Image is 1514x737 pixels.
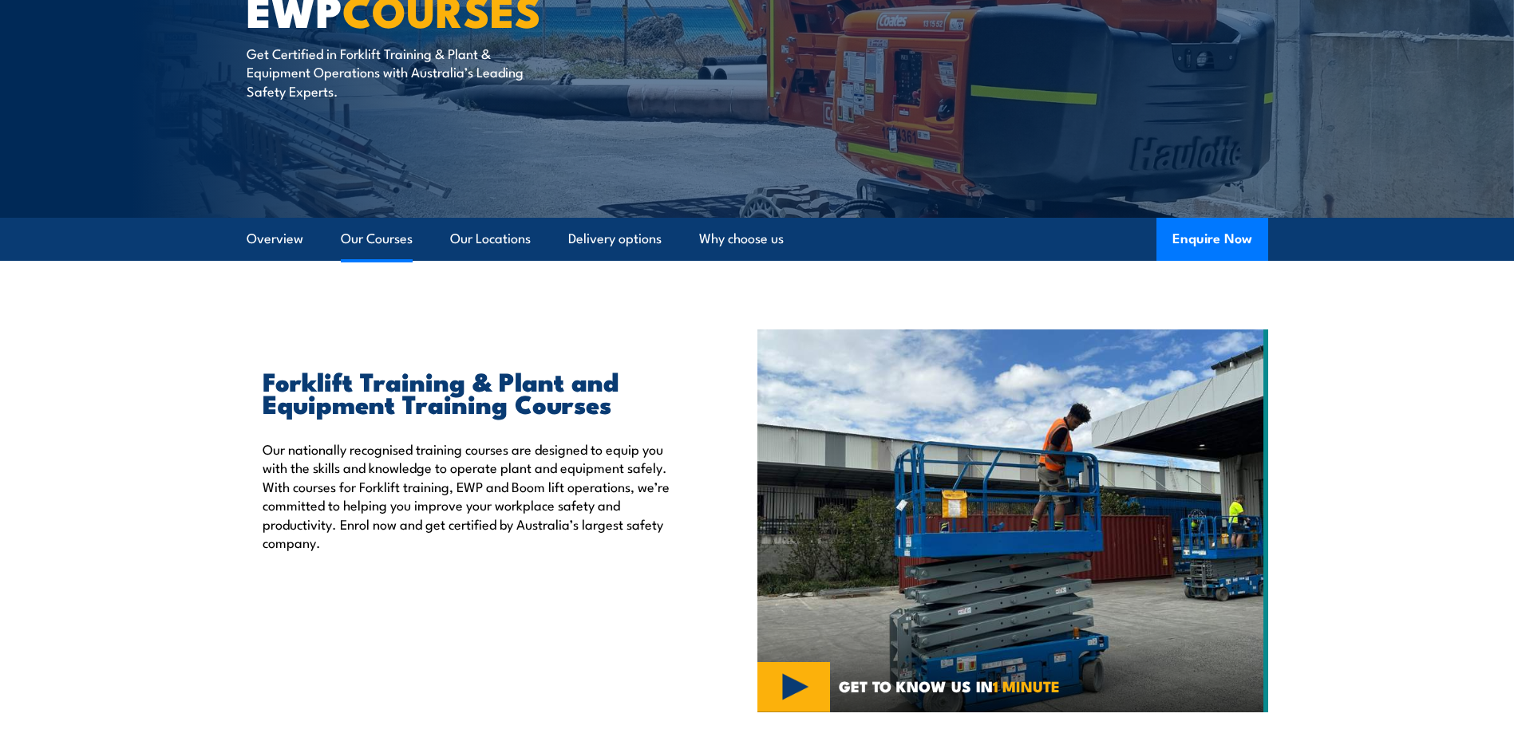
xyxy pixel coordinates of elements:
img: Verification of Competency (VOC) for Elevating Work Platform (EWP) Under 11m [757,329,1268,712]
a: Delivery options [568,218,662,260]
strong: 1 MINUTE [993,674,1060,697]
button: Enquire Now [1156,218,1268,261]
h2: Forklift Training & Plant and Equipment Training Courses [263,369,684,414]
a: Our Locations [450,218,531,260]
a: Overview [247,218,303,260]
a: Our Courses [341,218,413,260]
p: Get Certified in Forklift Training & Plant & Equipment Operations with Australia’s Leading Safety... [247,44,538,100]
p: Our nationally recognised training courses are designed to equip you with the skills and knowledg... [263,439,684,551]
a: Why choose us [699,218,784,260]
span: GET TO KNOW US IN [839,679,1060,693]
